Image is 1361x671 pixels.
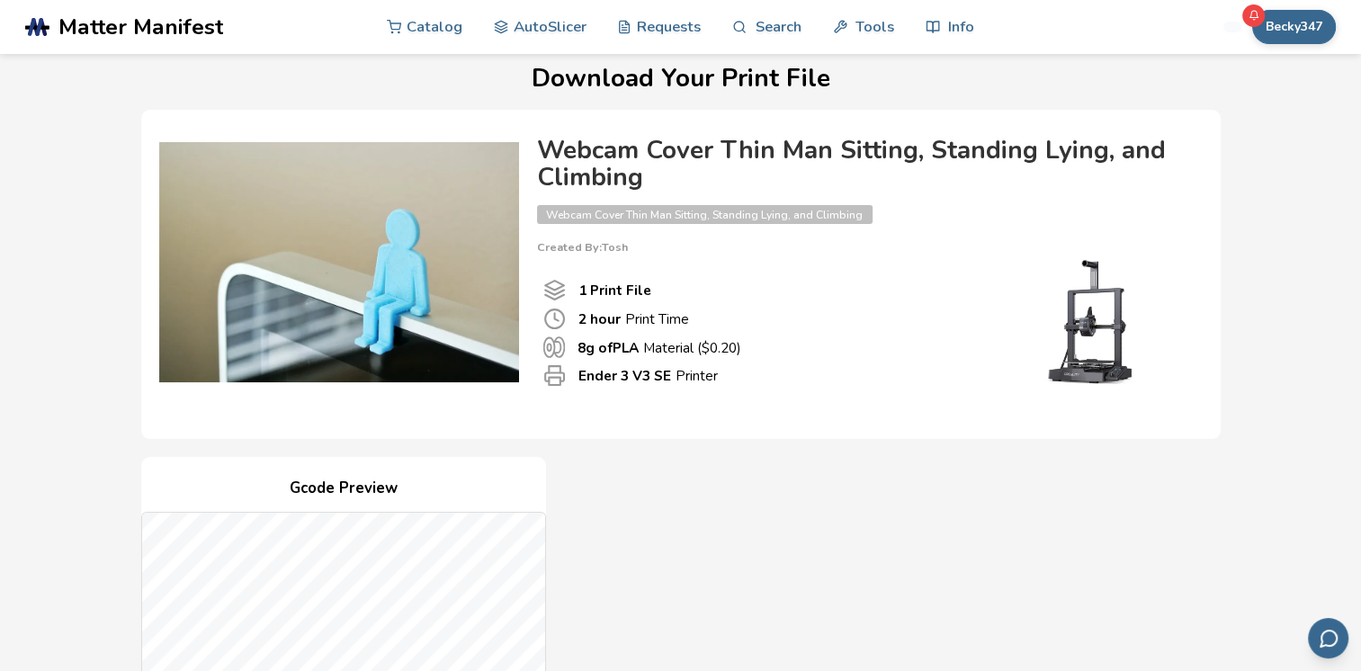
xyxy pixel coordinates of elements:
button: Becky347 [1252,10,1336,44]
p: Printer [578,366,718,385]
b: 1 Print File [578,281,651,300]
p: Print Time [578,309,689,328]
span: Printer [543,364,566,387]
b: Ender 3 V3 SE [578,366,671,385]
h4: Gcode Preview [141,475,546,503]
span: Matter Manifest [58,14,223,40]
h4: Webcam Cover Thin Man Sitting, Standing Lying, and Climbing [537,137,1185,192]
b: 8 g of PLA [578,338,639,357]
button: Send feedback via email [1308,618,1348,658]
b: 2 hour [578,309,621,328]
img: Printer [1005,254,1185,389]
p: Material ($ 0.20 ) [578,338,741,357]
h1: Download Your Print File [27,65,1334,93]
span: Number Of Print files [543,279,566,301]
span: Webcam Cover Thin Man Sitting, Standing Lying, and Climbing [537,205,873,224]
img: Product [159,128,519,398]
span: Material Used [543,336,565,358]
p: Created By: Tosh [537,241,1185,254]
span: Print Time [543,308,566,330]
